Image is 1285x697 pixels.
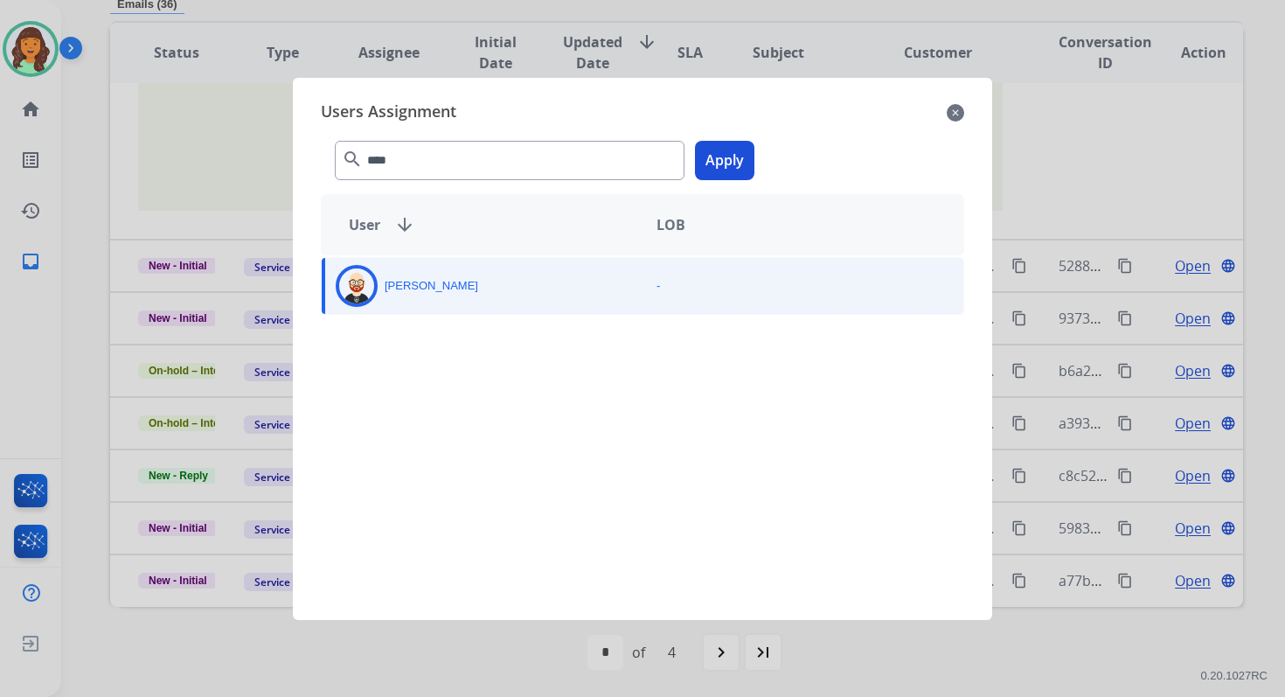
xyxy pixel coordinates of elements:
[321,99,456,127] span: Users Assignment
[656,277,660,295] p: -
[394,214,415,235] mat-icon: arrow_downward
[656,214,685,235] span: LOB
[342,149,363,170] mat-icon: search
[947,102,964,123] mat-icon: close
[335,214,642,235] div: User
[385,277,478,295] p: [PERSON_NAME]
[695,141,754,180] button: Apply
